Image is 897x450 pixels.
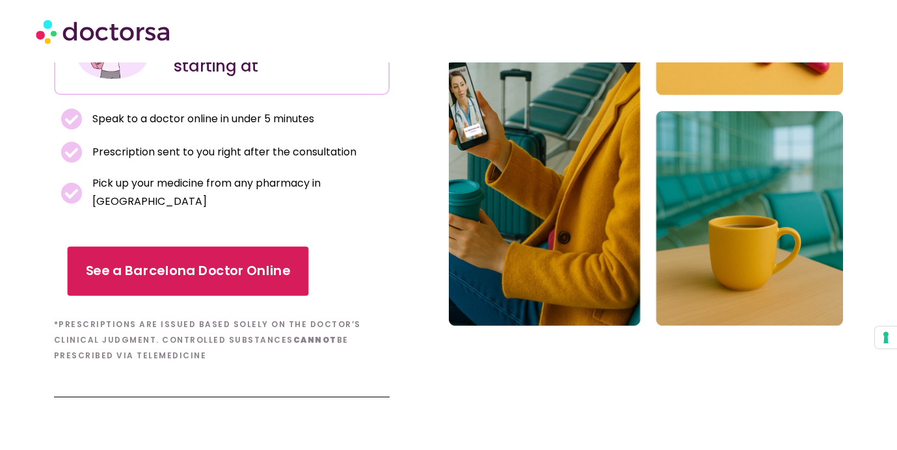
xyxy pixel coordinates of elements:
[67,246,308,296] a: See a Barcelona Doctor Online
[85,262,290,281] span: See a Barcelona Doctor Online
[293,334,337,345] b: cannot
[89,174,383,211] span: Pick up your medicine from any pharmacy in [GEOGRAPHIC_DATA]
[89,110,314,128] span: Speak to a doctor online in under 5 minutes
[875,326,897,349] button: Your consent preferences for tracking technologies
[89,143,356,161] span: Prescription sent to you right after the consultation
[54,317,390,364] h6: *Prescriptions are issued based solely on the doctor’s clinical judgment. Controlled substances b...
